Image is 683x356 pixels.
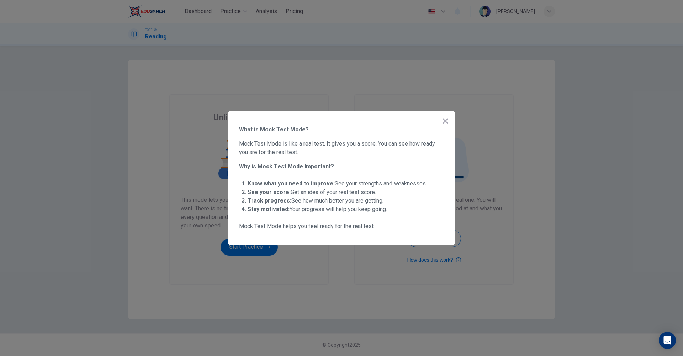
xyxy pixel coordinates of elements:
strong: See your score: [248,189,291,195]
span: What is Mock Test Mode? [239,125,444,134]
span: See your strengths and weaknesses [248,180,426,187]
span: Why is Mock Test Mode Important? [239,162,444,171]
strong: Know what you need to improve: [248,180,335,187]
strong: Track progress: [248,197,291,204]
div: Open Intercom Messenger [659,332,676,349]
span: Mock Test Mode is like a real test. It gives you a score. You can see how ready you are for the r... [239,140,444,157]
span: Your progress will help you keep going. [248,206,387,213]
span: Get an idea of your real test score. [248,189,376,195]
strong: Stay motivated: [248,206,290,213]
span: Mock Test Mode helps you feel ready for the real test. [239,222,444,231]
span: See how much better you are getting. [248,197,383,204]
